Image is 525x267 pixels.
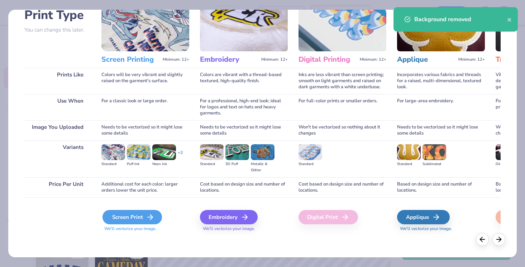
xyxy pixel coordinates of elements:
div: Standard [101,161,125,167]
span: Minimum: 12+ [261,57,288,62]
img: Puff Ink [127,144,151,160]
div: Image You Uploaded [24,120,91,140]
img: Direct-to-film [496,144,519,160]
span: We'll vectorize your image. [200,226,288,232]
img: Standard [200,144,224,160]
div: Use When [24,94,91,120]
div: For full-color prints or smaller orders. [299,94,386,120]
div: Direct-to-film [496,161,519,167]
div: Additional cost for each color; larger orders lower the unit price. [101,177,189,197]
div: Won't be vectorized so nothing about it changes [299,120,386,140]
div: Standard [397,161,421,167]
img: 3D Puff [225,144,249,160]
img: Standard [101,144,125,160]
div: Colors will be very vibrant and slightly raised on the garment's surface. [101,68,189,94]
span: We'll vectorize your image. [397,226,485,232]
div: Price Per Unit [24,177,91,197]
div: Embroidery [200,210,258,224]
span: We'll vectorize your image. [101,226,189,232]
div: Metallic & Glitter [251,161,275,173]
img: Sublimated [423,144,446,160]
span: Minimum: 12+ [458,57,485,62]
div: Sublimated [423,161,446,167]
img: Metallic & Glitter [251,144,275,160]
div: 3D Puff [225,161,249,167]
div: Incorporates various fabrics and threads for a raised, multi-dimensional, textured look. [397,68,485,94]
div: Standard [200,161,224,167]
img: Standard [299,144,322,160]
div: Inks are less vibrant than screen printing; smooth on light garments and raised on dark garments ... [299,68,386,94]
div: Needs to be vectorized so it might lose some details [397,120,485,140]
p: You can change this later. [24,27,91,33]
h3: Screen Printing [101,55,160,64]
img: Neon Ink [152,144,176,160]
div: Neon Ink [152,161,176,167]
div: Digital Print [299,210,358,224]
div: Variants [24,140,91,177]
span: Minimum: 12+ [163,57,189,62]
img: Standard [397,144,421,160]
h3: Embroidery [200,55,258,64]
div: Puff Ink [127,161,151,167]
div: Background removed [414,15,507,24]
h3: Digital Printing [299,55,357,64]
div: Prints Like [24,68,91,94]
div: Needs to be vectorized so it might lose some details [101,120,189,140]
div: For a classic look or large order. [101,94,189,120]
div: Standard [299,161,322,167]
h3: Applique [397,55,455,64]
div: Based on design size and number of locations. [397,177,485,197]
div: Applique [397,210,450,224]
div: Colors are vibrant with a thread-based textured, high-quality finish. [200,68,288,94]
div: For large-area embroidery. [397,94,485,120]
div: + 3 [178,150,183,162]
button: close [507,15,512,24]
span: Minimum: 12+ [360,57,386,62]
div: For a professional, high-end look; ideal for logos and text on hats and heavy garments. [200,94,288,120]
div: Cost based on design size and number of locations. [200,177,288,197]
div: Screen Print [102,210,162,224]
div: Cost based on design size and number of locations. [299,177,386,197]
div: Needs to be vectorized so it might lose some details [200,120,288,140]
